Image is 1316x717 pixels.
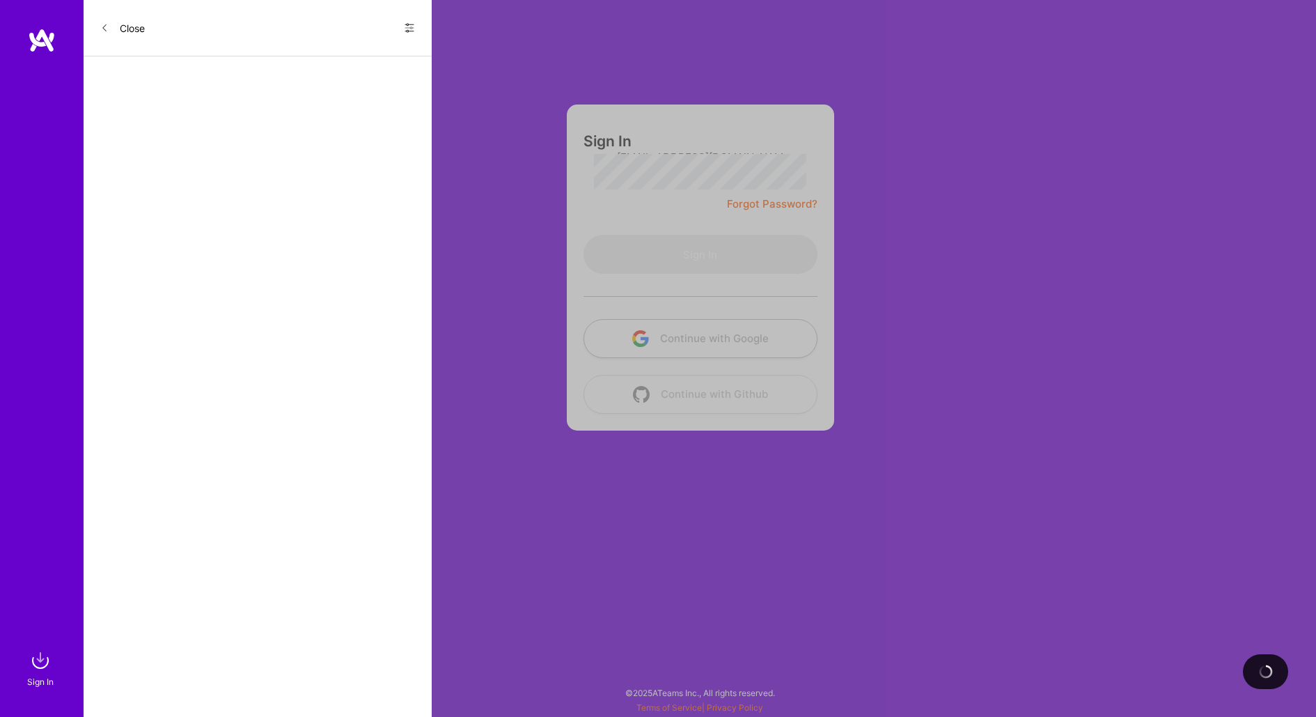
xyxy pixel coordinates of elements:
[29,647,54,689] a: sign inSign In
[26,647,54,674] img: sign in
[27,674,54,689] div: Sign In
[28,28,56,53] img: logo
[1259,665,1273,679] img: loading
[100,17,145,39] button: Close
